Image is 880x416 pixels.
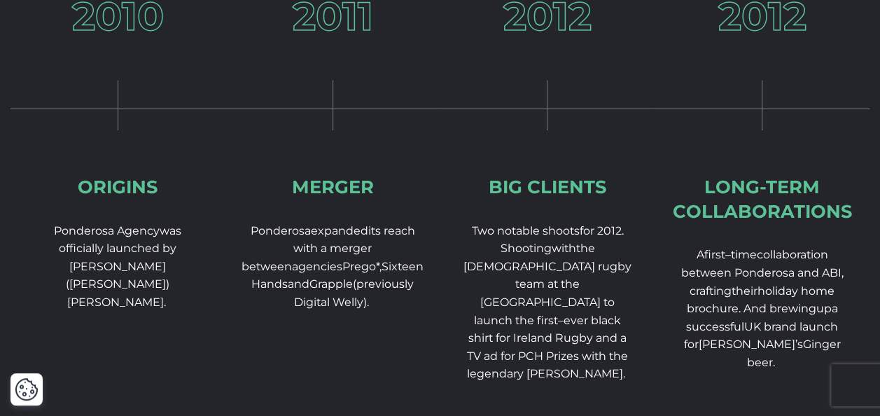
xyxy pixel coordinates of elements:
div: Big Clients [489,175,606,200]
span: th [732,284,743,298]
span: ing [713,284,732,298]
span: up [816,302,832,315]
span: Grapple [309,277,353,291]
span: – [725,248,731,261]
span: first [704,248,725,261]
button: Cookie Settings [15,377,39,401]
span: its reach with a merger between [242,224,415,273]
span: ir [750,284,757,298]
span: collaboration between Ponderosa and ABI [681,248,841,279]
span: craft [690,284,713,298]
span: [PERSON_NAME]’s [699,338,803,351]
span: Ponderosa Agency [54,224,160,237]
span: Two notable shoots [471,224,579,237]
div: Long-term collaborations [673,175,852,223]
div: Origins [78,175,158,200]
span: , [379,260,382,273]
span: ith [561,242,575,255]
span: ever black shirt for Ireland Rugby and a TV ad for PCH Prizes with the legendary [PERSON_NAME]. [467,314,628,381]
img: Revisit consent button [15,377,39,401]
span: holiday home brochure [687,284,835,316]
span: the [DEMOGRAPHIC_DATA] rugby team at the [GEOGRAPHIC_DATA] to launch the first [463,242,631,326]
span: ing [798,302,816,315]
span: A [697,248,704,261]
div: Merger [292,175,374,200]
span: (previously Digital Welly). [294,277,414,309]
span: w [551,242,561,255]
span: Shooting [500,242,551,255]
span: – [558,314,564,327]
span: Ponderosa [251,224,311,237]
span: was officially launched by [PERSON_NAME] ([PERSON_NAME]) [PERSON_NAME]. [59,224,181,309]
span: and [288,277,309,291]
span: Prego* [342,260,379,273]
span: . [739,302,741,315]
span: e [743,284,750,298]
span: time [731,248,757,261]
span: expand [311,224,354,237]
span: for 2012. [579,224,623,237]
span: , [841,266,844,279]
span: agencies [292,260,342,273]
span: UK brand launch for [684,320,839,352]
span: a successful [686,302,838,333]
span: ed [354,224,368,237]
span: nd brew [751,302,798,315]
span: A [743,302,751,315]
span: Sixteen Hands [251,260,424,291]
